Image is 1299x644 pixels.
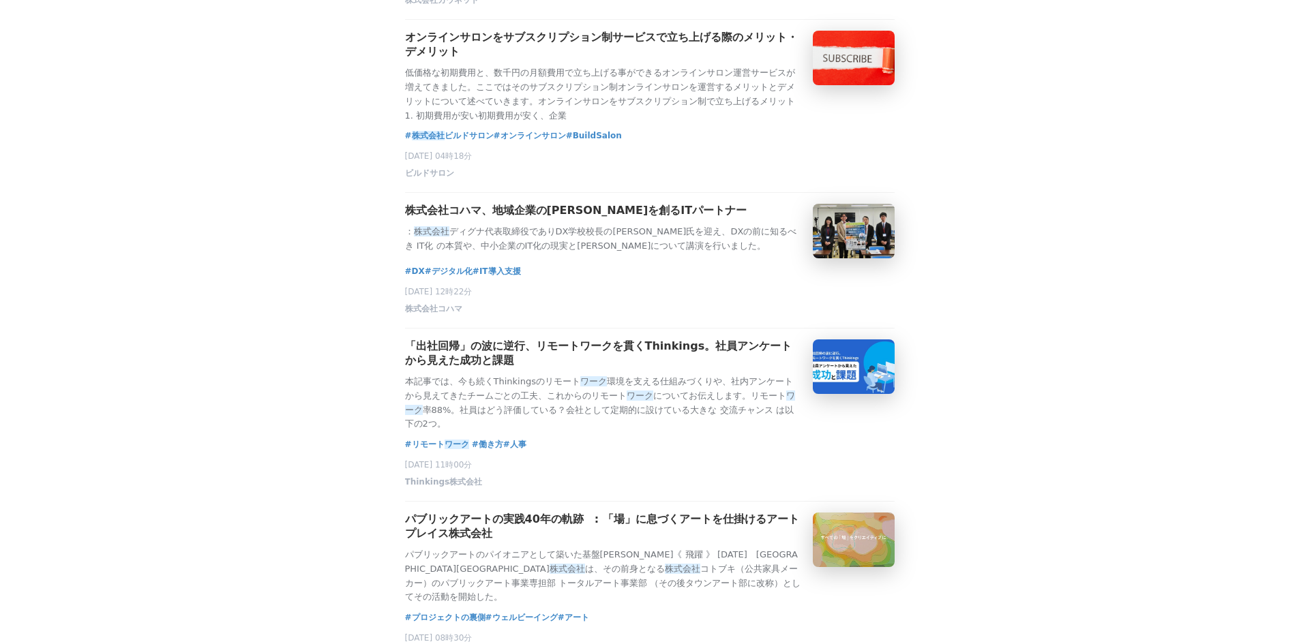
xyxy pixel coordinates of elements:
p: [DATE] 11時00分 [405,459,895,471]
a: #アート [558,611,589,624]
em: 株式 [412,131,428,140]
span: Thinkings株式会社 [405,476,483,488]
p: [DATE] 12時22分 [405,286,895,298]
a: ビルドサロン [405,172,454,181]
span: ビルドサロン [405,168,454,179]
a: #人事 [503,438,526,451]
em: 株式 [665,564,683,574]
p: パブリックアートのパイオニアとして築いた基盤[PERSON_NAME]《 飛躍 》 [DATE] [GEOGRAPHIC_DATA][GEOGRAPHIC_DATA] は、その前身となる コトブ... [405,548,802,604]
a: 株式会社コハマ、地域企業の[PERSON_NAME]を創るITパートナー：株式会社ディグナ代表取締役でありDX学校校長の[PERSON_NAME]氏を迎え、DXの前に知るべき IT化 の本質や、... [405,204,895,258]
p: [DATE] 08時30分 [405,632,895,644]
em: ワーク [627,390,653,401]
a: #リモートワーク [405,438,472,451]
a: #BuildSalon [566,129,622,142]
a: Thinkings株式会社 [405,480,483,490]
a: #プロジェクトの裏側 [405,611,486,624]
em: 株式 [414,226,432,236]
a: オンラインサロンをサブスクリプション制サービスで立ち上げる際のメリット・デメリット低価格な初期費用と、数千円の月額費用で立ち上げる事ができるオンラインサロン運営サービスが増えてきました。ここでは... [405,31,895,123]
h3: オンラインサロンをサブスクリプション制サービスで立ち上げる際のメリット・デメリット [405,31,802,59]
em: 株式 [550,564,567,574]
a: #オンラインサロン [494,129,566,142]
a: 株式会社コハマ [405,307,462,317]
em: 会社 [567,564,585,574]
a: #ウェルビーイング [486,611,558,624]
em: 会社 [683,564,700,574]
h3: パブリックアートの実践40年の軌跡 : 「場」に息づくアートを仕掛けるアートプレイス株式会社 [405,512,802,541]
p: 低価格な初期費用と、数千円の月額費用で立ち上げる事ができるオンラインサロン運営サービスが増えてきました。ここではそのサブスクリプション制オンラインサロンを運営するメリットとデメリットについて述べ... [405,66,802,123]
a: #DX [405,264,425,278]
em: ワーク [580,376,607,386]
em: 会社 [428,131,445,140]
a: #株式会社ビルドサロン [405,129,494,142]
span: # ビルドサロン [405,129,494,142]
h3: 株式会社コハマ、地域企業の[PERSON_NAME]を創るITパートナー [405,204,747,218]
a: #デジタル化 [425,264,473,278]
span: 株式会社コハマ [405,303,462,315]
h3: 「出社回帰」の波に逆行、リモートワークを貫くThinkings。社員アンケートから見えた成功と課題 [405,339,802,368]
em: ワーク [405,390,795,415]
span: #リモート [405,438,472,451]
a: パブリックアートの実践40年の軌跡 : 「場」に息づくアートを仕掛けるアートプレイス株式会社パブリックアートのパイオニアとして築いた基盤[PERSON_NAME]《 飛躍 》 [DATE] [G... [405,512,895,604]
a: 「出社回帰」の波に逆行、リモートワークを貫くThinkings。社員アンケートから見えた成功と課題本記事では、今も続くThinkingsのリモートワーク環境を支える仕組みづくりや、社内アンケート... [405,339,895,431]
em: ワーク [445,440,469,449]
p: [DATE] 04時18分 [405,151,895,162]
a: #IT導入支援 [473,264,521,278]
em: 会社 [432,226,449,236]
p: ： ディグナ代表取締役でありDX学校校長の[PERSON_NAME]氏を迎え、DXの前に知るべき IT化 の本質や、中小企業のIT化の現実と[PERSON_NAME]について講演を行いました。 [405,225,802,254]
a: #働き方 [472,438,503,451]
p: 本記事では、今も続くThinkingsのリモート 環境を支える仕組みづくりや、社内アンケートから見えてきたチームごとの工夫、これからのリモート についてお伝えします。リモート 率88%。社員はど... [405,375,802,431]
